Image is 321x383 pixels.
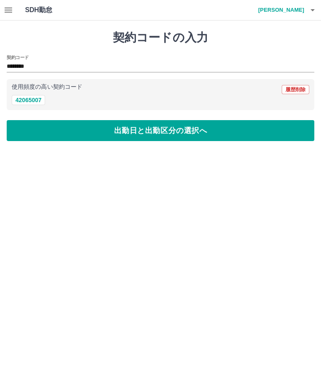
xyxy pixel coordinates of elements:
h1: 契約コードの入力 [7,31,314,45]
button: 出勤日と出勤区分の選択へ [7,120,314,141]
button: 42065007 [12,95,45,105]
p: 使用頻度の高い契約コード [12,84,82,90]
h2: 契約コード [7,54,29,61]
button: 履歴削除 [282,85,309,94]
